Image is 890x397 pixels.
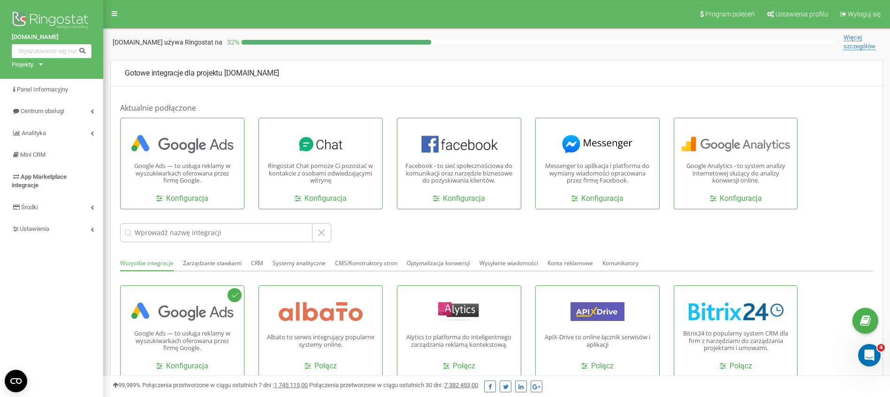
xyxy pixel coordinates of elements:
[295,193,347,204] a: Konfiguracja
[12,44,91,58] input: Wyszukiwanie wg numeru
[266,334,375,348] p: Albato to serwis integrujący popularne systemy online.
[20,151,46,158] span: Mini CRM
[128,330,237,352] p: Google Ads — to usługa reklamy w wyszukiwarkach oferowana przez firmę Google.
[128,162,237,184] p: Google Ads — to usługa reklamy w wyszukiwarkach oferowana przez firmę Google.
[120,223,312,242] input: Wprowadź nazwę integracji
[266,162,375,184] p: Ringostat Chat pomoże Ci pozostać w kontakcie z osobami odwiedzającymi witrynę
[858,344,881,366] iframe: Intercom live chat
[681,162,791,184] p: Google Analytics - to system analizy internetowej służący do analizy konwersji online.
[705,10,755,18] span: Program poleceń
[164,38,222,46] span: używa Ringostat na
[113,382,141,389] span: 99,989%
[125,68,868,79] p: [DOMAIN_NAME]
[20,225,49,232] span: Ustawienia
[602,256,639,270] button: Komunikatory
[274,382,308,389] u: 1 745 115,00
[156,193,208,204] a: Konfiguracja
[5,370,27,392] button: Open CMP widget
[120,256,174,271] button: Wszystkie integracje
[443,361,475,372] a: Połącz
[12,9,91,33] img: Ringostat logo
[710,193,762,204] a: Konfiguracja
[21,204,38,211] span: Środki
[548,256,593,270] button: Konta reklamowe
[17,86,68,93] span: Panel Informacyjny
[848,10,881,18] span: Wyloguj się
[444,382,478,389] u: 7 382 453,00
[543,162,652,184] p: Messenger to aplikacja i platforma do wymiany wiadomości opracowana przez firmę Facebook.
[581,361,614,372] a: Połącz
[309,382,478,389] span: Połączenia przetworzone w ciągu ostatnich 30 dni :
[120,103,873,113] h1: Aktualnie podłączone
[479,256,538,270] button: Wysyłanie wiadomości
[21,107,64,115] span: Centrum obsługi
[12,173,67,189] span: App Marketplace integracje
[142,382,308,389] span: Połączenia przetworzone w ciągu ostatnich 7 dni :
[304,361,337,372] a: Połącz
[776,10,828,18] span: Ustawienia profilu
[404,334,514,348] p: Alytics to platforma do inteligentnego zarządzania reklamą kontekstową.
[407,256,470,270] button: Optymalizacja konwersji
[404,162,514,184] p: Facebook - to sieć społecznościowa do komunikacji oraz narzędzie biznesowe do pozyskiwania klientów.
[681,330,791,352] p: Bitrix24 to popularny system CRM dla firm z narzędziami do zarządzania projektami i umowami.
[877,344,885,351] span: 4
[12,61,33,69] div: Projekty
[335,256,397,270] button: CMS/Konstruktory stron
[251,256,263,270] button: CRM
[113,38,222,47] p: [DOMAIN_NAME]
[273,256,326,270] button: Systemy analityczne
[156,361,208,372] a: Konfiguracja
[844,34,875,50] span: Więcej szczegółów
[222,38,242,47] p: 32 %
[571,193,624,204] a: Konfiguracja
[22,130,46,137] span: Analityka
[720,361,752,372] a: Połącz
[183,256,242,270] button: Zarządzanie stawkami
[12,33,91,42] a: [DOMAIN_NAME]
[433,193,485,204] a: Konfiguracja
[125,69,222,77] span: Gotowe integracje dla projektu
[543,334,652,348] p: ApiX-Drive to online łącznik serwisów i aplikacji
